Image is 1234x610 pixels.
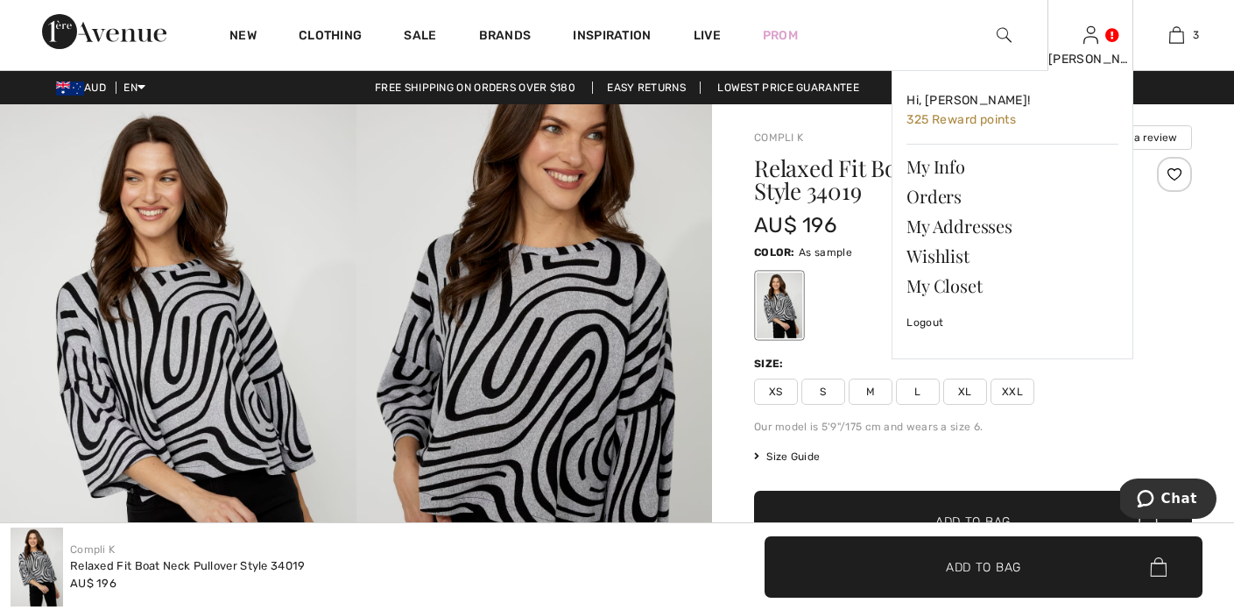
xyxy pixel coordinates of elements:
[1083,26,1098,43] a: Sign In
[997,25,1012,46] img: search the website
[754,491,1192,552] button: Add to Bag
[56,82,84,96] img: Australian Dollar
[906,181,1118,211] a: Orders
[906,301,1118,344] a: Logout
[754,157,1119,202] h1: Relaxed Fit Boat Neck Pullover Style 34019
[754,419,1192,435] div: Our model is 5'9"/175 cm and wears a size 6.
[906,241,1118,271] a: Wishlist
[123,82,145,94] span: EN
[1169,25,1184,46] img: My Bag
[70,577,116,590] span: AU$ 196
[763,26,798,45] a: Prom
[754,379,798,405] span: XS
[703,82,873,94] a: Lowest Price Guarantee
[906,152,1118,181] a: My Info
[694,26,721,45] a: Live
[754,131,803,144] a: Compli K
[1120,479,1216,522] iframe: Opens a widget where you can chat to one of our agents
[1134,25,1219,46] a: 3
[935,513,1011,531] span: Add to Bag
[765,536,1202,598] button: Add to Bag
[906,112,1016,127] span: 325 Reward points
[573,28,651,46] span: Inspiration
[1090,125,1192,150] button: Write a review
[754,246,795,259] span: Color:
[229,28,257,46] a: New
[1150,557,1167,577] img: Bag.svg
[754,213,836,238] span: AU$ 196
[479,28,532,46] a: Brands
[946,557,1021,576] span: Add to Bag
[754,449,820,465] span: Size Guide
[1193,27,1199,43] span: 3
[906,211,1118,241] a: My Addresses
[56,82,113,94] span: AUD
[754,356,787,372] div: Size:
[404,28,436,46] a: Sale
[906,85,1118,137] a: Hi, [PERSON_NAME]! 325 Reward points
[799,246,852,259] span: As sample
[906,93,1030,108] span: Hi, [PERSON_NAME]!
[11,528,63,606] img: Relaxed Fit Boat Neck Pullover Style 34019
[70,543,115,556] a: Compli K
[70,557,306,575] div: Relaxed Fit Boat Neck Pullover Style 34019
[801,379,845,405] span: S
[361,82,589,94] a: Free shipping on orders over $180
[849,379,892,405] span: M
[1083,25,1098,46] img: My Info
[592,82,701,94] a: Easy Returns
[906,271,1118,301] a: My Closet
[42,14,166,49] img: 1ère Avenue
[299,28,362,46] a: Clothing
[757,273,802,338] div: As sample
[1048,50,1133,68] div: [PERSON_NAME]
